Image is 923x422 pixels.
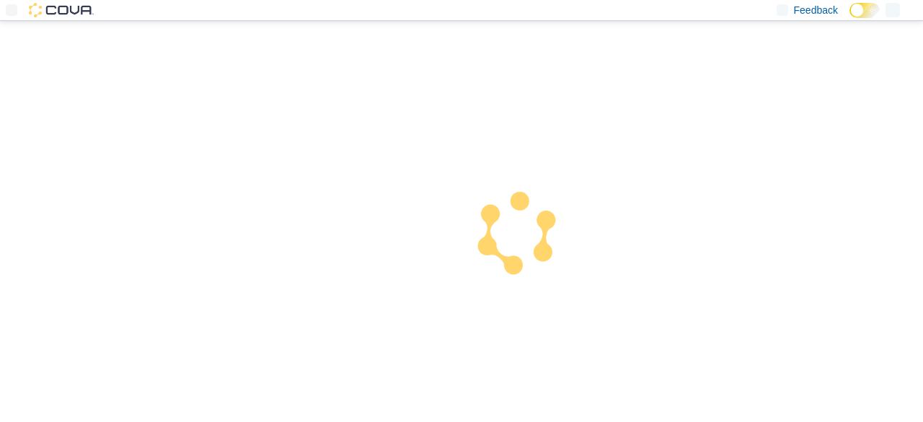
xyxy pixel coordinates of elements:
[794,3,838,17] span: Feedback
[849,18,850,19] span: Dark Mode
[849,3,880,18] input: Dark Mode
[29,3,94,17] img: Cova
[461,182,570,290] img: cova-loader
